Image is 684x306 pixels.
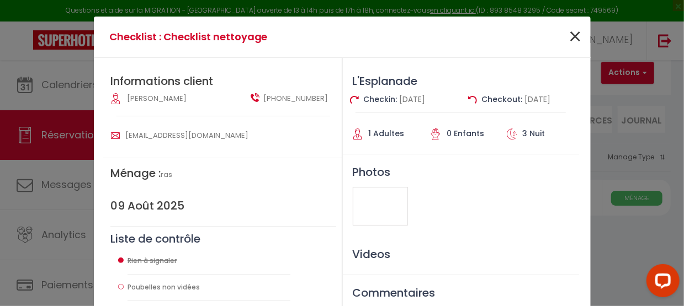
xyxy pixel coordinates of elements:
span: [PHONE_NUMBER] [263,93,328,104]
h3: Photos [343,165,579,179]
h4: Checklist : Checklist nettoyage [109,29,410,45]
li: Rien à signaler [128,248,290,275]
span: Checkout: [482,94,523,105]
span: [DATE] [525,94,551,105]
img: user [111,131,120,140]
img: check out [468,95,477,104]
span: [PERSON_NAME] [127,93,187,104]
h3: Commentaires [352,286,569,299]
span: [EMAIL_ADDRESS][DOMAIN_NAME] [125,130,248,141]
h2: Informations client [110,74,336,88]
span: Checkin: [364,94,397,105]
span: 1 Adultes [369,128,405,139]
h2: 09 Août 2025 [110,199,336,212]
h3: Videos [343,248,579,261]
span: [DATE] [400,94,426,105]
h3: Liste de contrôle [110,232,336,245]
img: check in [350,95,359,104]
span: × [568,20,582,53]
button: Close [568,25,582,49]
h3: L'Esplanade [343,74,579,88]
span: 0 Enfants [447,128,484,139]
img: user [251,93,259,102]
iframe: LiveChat chat widget [638,260,684,306]
h4: Ménage : [110,167,336,180]
span: 3 Nuit [522,128,545,139]
span: ras [161,169,172,180]
li: Poubelles non vidées [128,275,290,301]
